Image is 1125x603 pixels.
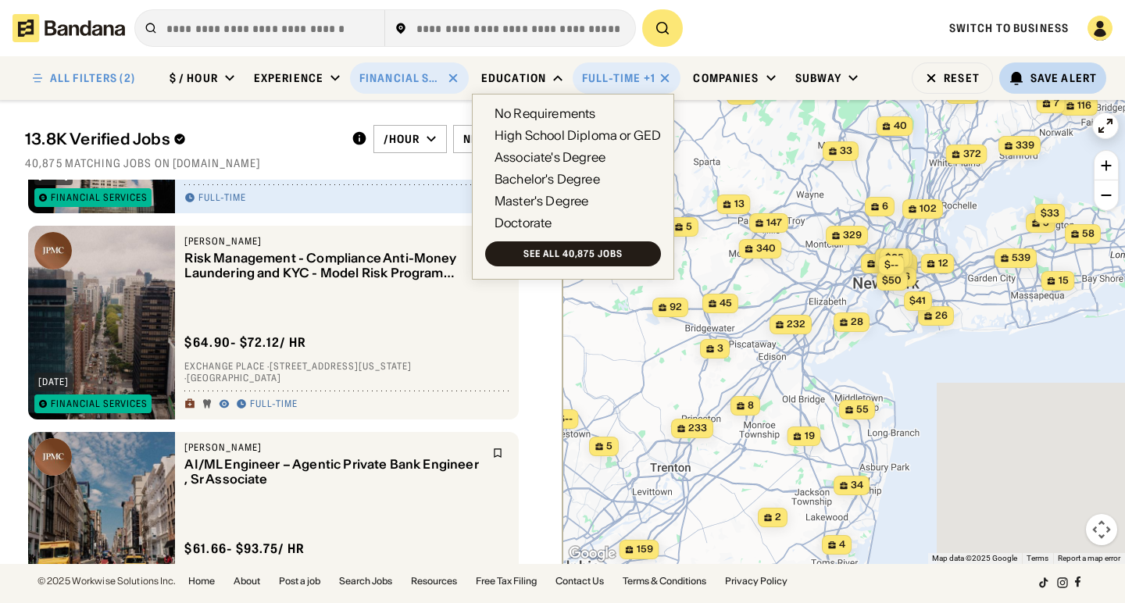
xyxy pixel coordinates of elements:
span: $-- [884,259,898,270]
span: 3 [717,342,723,355]
span: 4 [839,538,845,551]
div: grid [25,180,537,564]
span: Map data ©2025 Google [932,554,1017,562]
span: 232 [787,318,805,331]
div: Reset [944,73,980,84]
a: Post a job [279,576,320,586]
img: J.P. Morgan logo [34,438,72,476]
a: Resources [411,576,457,586]
span: 6 [882,200,888,213]
a: Contact Us [555,576,604,586]
div: Companies [693,71,759,85]
a: Privacy Policy [725,576,787,586]
img: J.P. Morgan logo [34,232,72,269]
span: 92 [670,301,682,314]
div: Newest [463,132,510,146]
a: Search Jobs [339,576,392,586]
span: 58 [1082,227,1095,241]
img: Google [566,544,618,564]
span: 7 [1054,97,1059,110]
a: Open this area in Google Maps (opens a new window) [566,544,618,564]
div: Full-time [250,398,298,411]
span: 12 [938,257,948,270]
img: Bandana logotype [12,14,125,42]
span: 13 [734,198,745,211]
a: Report a map error [1058,554,1120,562]
span: 28 [851,316,863,329]
span: 8 [748,399,754,412]
div: Subway [795,71,842,85]
span: 33 [840,145,852,158]
span: 19 [805,430,815,443]
div: $ 64.90 - $72.12 / hr [184,334,306,351]
div: Financial Services [359,71,441,85]
div: No Requirements [495,107,595,120]
span: $41 [909,294,926,306]
div: Save Alert [1030,71,1097,85]
div: Exchange Place · [STREET_ADDRESS][US_STATE] · [GEOGRAPHIC_DATA] [184,360,509,384]
div: Doctorate [495,216,552,229]
span: 340 [756,242,776,255]
span: $-- [559,412,573,424]
a: About [234,576,260,586]
div: [PERSON_NAME] [184,235,483,248]
span: 372 [963,148,981,161]
div: © 2025 Workwise Solutions Inc. [37,576,176,586]
div: ALL FILTERS (2) [50,73,135,84]
a: Terms (opens in new tab) [1027,554,1048,562]
span: 339 [1016,139,1034,152]
span: 40 [894,120,907,133]
span: 55 [856,403,869,416]
div: Associate's Degree [495,151,605,163]
span: 102 [920,202,937,216]
span: 233 [688,422,707,435]
div: [PERSON_NAME] [184,441,483,454]
div: See all 40,875 jobs [523,249,623,259]
span: 116 [1077,99,1091,112]
span: $50 [882,274,902,286]
span: 329 [843,229,862,242]
div: Full-time [582,71,641,85]
div: 13.8K Verified Jobs [25,130,339,148]
div: +1 [644,71,655,85]
div: $ 61.66 - $93.75 / hr [184,541,305,557]
span: 34 [851,479,863,492]
span: 147 [766,216,782,230]
div: Bachelor's Degree [495,173,600,185]
div: Full-time [198,192,246,205]
span: 15 [1059,274,1069,287]
div: [DATE] [38,377,69,387]
div: Master's Degree [495,194,588,207]
span: 5 [606,440,612,453]
div: AI/ML Engineer – Agentic Private Bank Engineer , Sr Associate [184,457,483,487]
a: Free Tax Filing [476,576,537,586]
a: Switch to Business [949,21,1069,35]
span: 5 [686,220,692,234]
span: 26 [935,309,948,323]
div: Financial Services [51,399,148,409]
div: High School Diploma or GED [495,129,661,141]
span: 539 [1012,252,1030,265]
span: $95 [885,252,904,263]
span: 159 [637,543,653,556]
div: Experience [254,71,323,85]
div: 40,875 matching jobs on [DOMAIN_NAME] [25,156,537,170]
span: 45 [720,297,732,310]
span: 2 [775,511,781,524]
span: $33 [1041,207,1059,219]
div: Risk Management - Compliance Anti-Money Laundering and KYC - Model Risk Program Associate [184,251,483,280]
button: Map camera controls [1086,514,1117,545]
a: Home [188,576,215,586]
div: Financial Services [51,193,148,202]
a: Terms & Conditions [623,576,706,586]
div: /hour [384,132,420,146]
div: $ / hour [170,71,218,85]
div: Education [481,71,546,85]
